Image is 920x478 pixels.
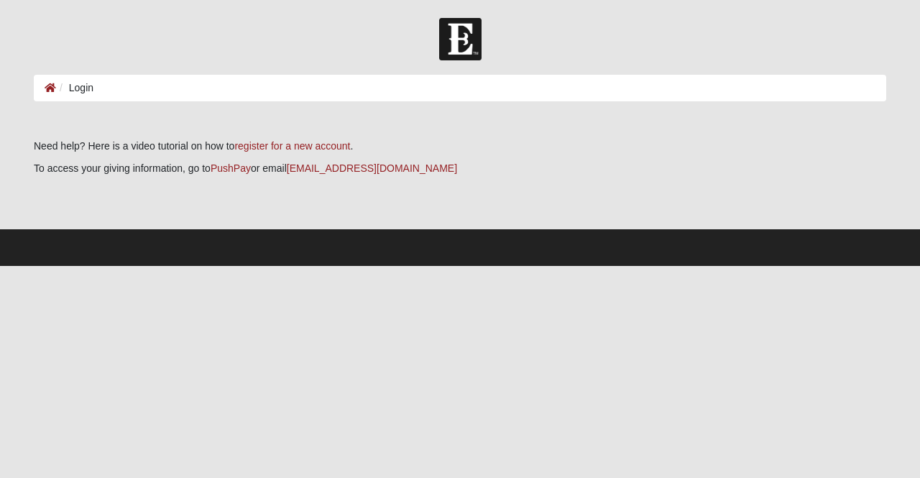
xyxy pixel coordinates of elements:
img: Church of Eleven22 Logo [439,18,482,60]
p: Need help? Here is a video tutorial on how to . [34,139,886,154]
p: To access your giving information, go to or email [34,161,886,176]
a: PushPay [211,162,251,174]
a: register for a new account [234,140,350,152]
li: Login [56,81,93,96]
a: [EMAIL_ADDRESS][DOMAIN_NAME] [287,162,457,174]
